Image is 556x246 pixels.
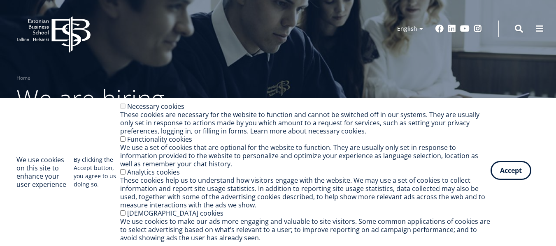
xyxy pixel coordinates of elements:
[127,209,223,218] label: [DEMOGRAPHIC_DATA] cookies
[474,25,482,33] a: Instagram
[435,25,444,33] a: Facebook
[120,176,491,209] div: These cookies help us to understand how visitors engage with the website. We may use a set of coo...
[16,82,164,115] span: We are hiring
[16,74,30,82] a: Home
[460,25,470,33] a: Youtube
[448,25,456,33] a: Linkedin
[127,168,180,177] label: Analytics cookies
[74,156,120,189] p: By clicking the Accept button, you agree to us doing so.
[16,156,74,189] h2: We use cookies on this site to enhance your user experience
[120,217,491,242] div: We use cookies to make our ads more engaging and valuable to site visitors. Some common applicati...
[127,135,192,144] label: Functionality cookies
[491,161,531,180] button: Accept
[120,110,491,135] div: These cookies are necessary for the website to function and cannot be switched off in our systems...
[127,102,184,111] label: Necessary cookies
[120,143,491,168] div: We use a set of cookies that are optional for the website to function. They are usually only set ...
